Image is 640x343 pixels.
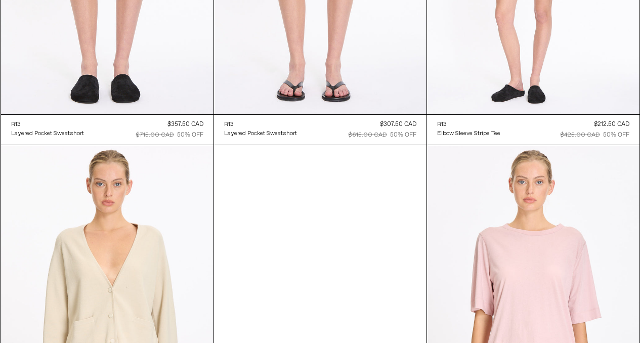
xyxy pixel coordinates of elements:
[11,129,84,138] a: Layered Pocket Sweatshort
[224,129,297,138] a: Layered Pocket Sweatshort
[11,120,21,129] div: R13
[177,131,203,140] div: 50% OFF
[603,131,629,140] div: 50% OFF
[437,120,500,129] a: R13
[224,120,297,129] a: R13
[224,130,297,138] div: Layered Pocket Sweatshort
[167,120,203,129] div: $357.50 CAD
[437,130,500,138] div: Elbow Sleeve Stripe Tee
[437,120,447,129] div: R13
[11,120,84,129] a: R13
[437,129,500,138] a: Elbow Sleeve Stripe Tee
[594,120,629,129] div: $212.50 CAD
[349,131,387,140] div: $615.00 CAD
[11,130,84,138] div: Layered Pocket Sweatshort
[390,131,416,140] div: 50% OFF
[136,131,174,140] div: $715.00 CAD
[561,131,600,140] div: $425.00 CAD
[380,120,416,129] div: $307.50 CAD
[224,120,234,129] div: R13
